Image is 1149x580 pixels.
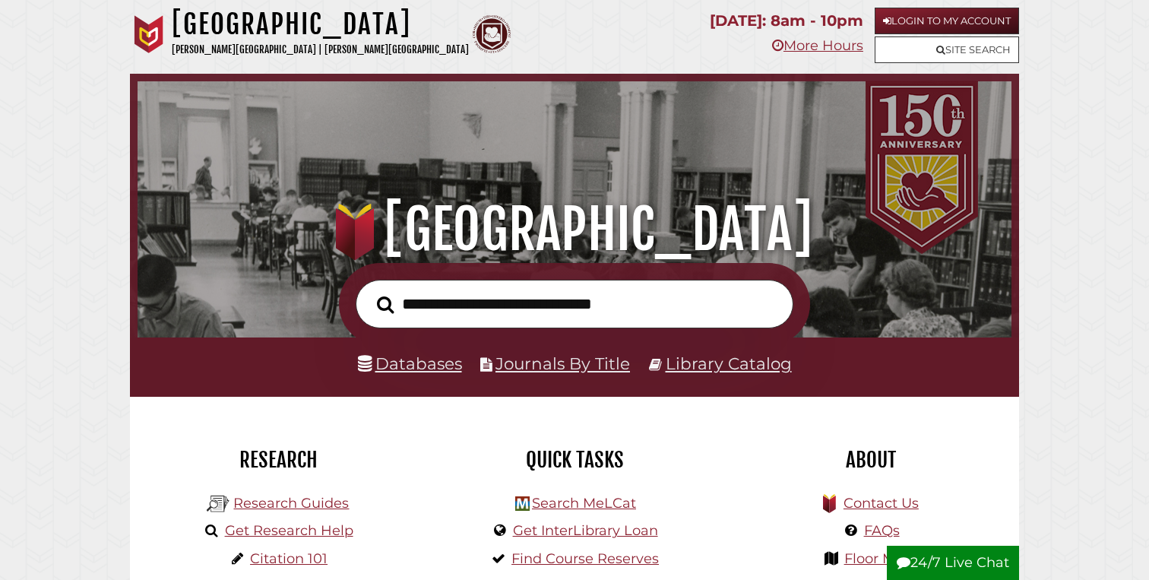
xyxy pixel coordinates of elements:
a: Journals By Title [495,353,630,373]
a: More Hours [772,37,863,54]
img: Calvin University [130,15,168,53]
a: Citation 101 [250,550,328,567]
a: Site Search [875,36,1019,63]
p: [DATE]: 8am - 10pm [710,8,863,34]
h1: [GEOGRAPHIC_DATA] [155,196,995,263]
h1: [GEOGRAPHIC_DATA] [172,8,469,41]
img: Hekman Library Logo [515,496,530,511]
a: Find Course Reserves [511,550,659,567]
a: Databases [358,353,462,373]
img: Hekman Library Logo [207,493,229,515]
h2: About [734,447,1008,473]
a: Library Catalog [666,353,792,373]
a: Search MeLCat [532,495,636,512]
button: Search [369,292,401,319]
h2: Quick Tasks [438,447,711,473]
a: Get InterLibrary Loan [513,522,658,539]
a: Floor Maps [844,550,920,567]
a: Contact Us [844,495,919,512]
p: [PERSON_NAME][GEOGRAPHIC_DATA] | [PERSON_NAME][GEOGRAPHIC_DATA] [172,41,469,59]
h2: Research [141,447,415,473]
a: FAQs [864,522,900,539]
a: Research Guides [233,495,349,512]
a: Login to My Account [875,8,1019,34]
a: Get Research Help [225,522,353,539]
i: Search [377,295,394,313]
img: Calvin Theological Seminary [473,15,511,53]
